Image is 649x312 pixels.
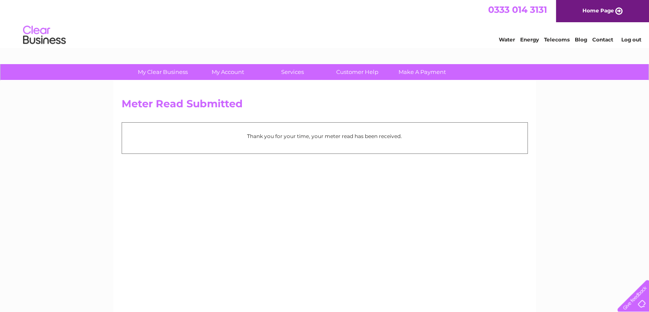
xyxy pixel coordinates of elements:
[387,64,457,80] a: Make A Payment
[520,36,539,43] a: Energy
[592,36,613,43] a: Contact
[575,36,587,43] a: Blog
[123,5,527,41] div: Clear Business is a trading name of Verastar Limited (registered in [GEOGRAPHIC_DATA] No. 3667643...
[544,36,570,43] a: Telecoms
[488,4,547,15] a: 0333 014 3131
[621,36,641,43] a: Log out
[257,64,328,80] a: Services
[192,64,263,80] a: My Account
[499,36,515,43] a: Water
[23,22,66,48] img: logo.png
[122,98,528,114] h2: Meter Read Submitted
[322,64,393,80] a: Customer Help
[128,64,198,80] a: My Clear Business
[126,132,523,140] p: Thank you for your time, your meter read has been received.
